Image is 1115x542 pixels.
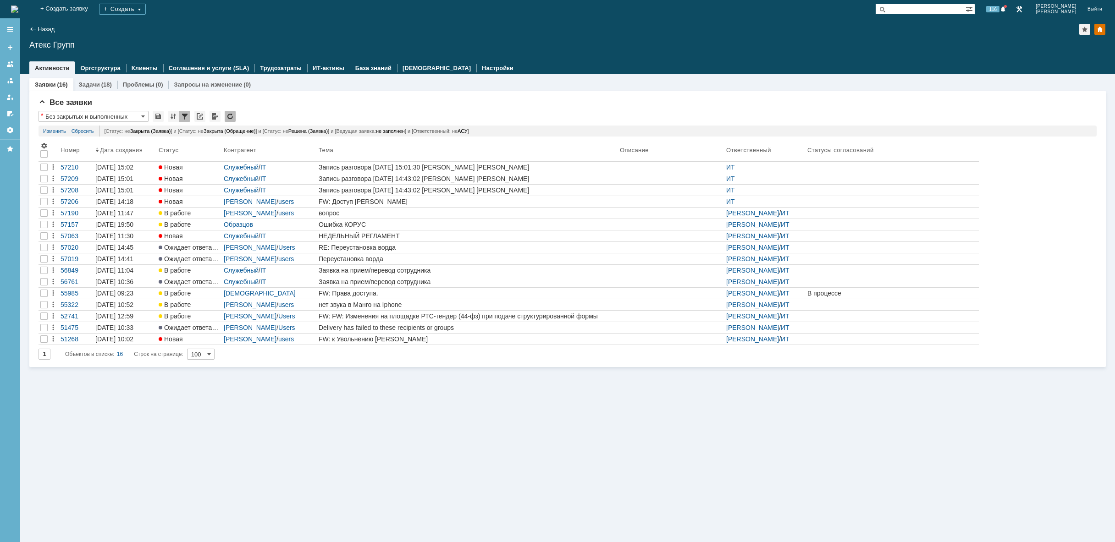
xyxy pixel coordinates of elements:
[726,301,779,308] a: [PERSON_NAME]
[278,335,294,343] a: users
[224,232,259,240] a: Служебный
[726,209,804,217] div: /
[806,288,979,299] a: В процессе
[95,290,133,297] div: [DATE] 09:23
[260,186,266,194] a: IT
[159,221,191,228] span: В работе
[224,198,315,205] div: /
[61,255,92,263] div: 57019
[224,147,258,153] div: Контрагент
[61,175,92,182] div: 57209
[80,65,120,71] a: Оргструктура
[59,196,94,207] a: 57206
[260,175,266,182] a: IT
[59,299,94,310] a: 55322
[225,111,236,122] div: Обновлять список
[224,290,296,304] a: [DEMOGRAPHIC_DATA][PERSON_NAME]
[94,265,157,276] a: [DATE] 11:04
[29,40,1106,49] div: Атекс Групп
[319,267,616,274] div: Заявка на прием/перевод сотрудника
[159,312,191,320] span: В работе
[50,244,57,251] div: Действия
[159,147,179,153] div: Статус
[159,335,183,343] span: Новая
[278,209,294,217] a: users
[482,65,513,71] a: Настройки
[35,81,55,88] a: Заявки
[317,276,618,287] a: Заявка на прием/перевод сотрудника
[224,312,315,320] div: /
[157,185,222,196] a: Новая
[94,208,157,219] a: [DATE] 11:47
[59,311,94,322] a: 52741
[94,173,157,184] a: [DATE] 15:01
[260,232,266,240] a: IT
[278,198,294,205] a: users
[726,324,804,331] div: /
[224,324,276,331] a: [PERSON_NAME]
[159,301,191,308] span: В работе
[59,140,94,162] th: Номер
[224,175,259,182] a: Служебный
[59,334,94,345] a: 51268
[224,198,276,205] a: [PERSON_NAME]
[59,265,94,276] a: 56849
[159,278,249,285] span: Ожидает ответа контрагента
[50,290,57,297] div: Действия
[726,290,779,297] a: [PERSON_NAME]
[1036,9,1076,15] span: [PERSON_NAME]
[157,162,222,173] a: Новая
[61,301,92,308] div: 55322
[224,301,315,308] div: /
[243,81,251,88] div: (0)
[43,126,66,137] a: Изменить
[781,290,789,297] a: ИТ
[11,5,18,13] img: logo
[726,324,779,331] a: [PERSON_NAME]
[94,322,157,333] a: [DATE] 10:33
[157,334,222,345] a: Новая
[224,232,315,240] div: /
[3,123,17,137] a: Настройки
[726,312,804,320] div: /
[79,81,100,88] a: Задачи
[3,106,17,121] a: Мои согласования
[157,230,222,241] a: Новая
[61,147,80,153] div: Номер
[95,164,133,171] div: [DATE] 15:02
[61,186,92,194] div: 57208
[726,267,779,274] a: [PERSON_NAME]
[319,232,616,240] div: НЕДЕЛЬНЫЙ РЕГЛАМЕНТ
[224,164,315,171] div: /
[726,147,773,153] div: Ответственный
[50,255,57,263] div: Действия
[1036,4,1076,9] span: [PERSON_NAME]
[278,244,295,251] a: Users
[726,221,779,228] a: [PERSON_NAME]
[726,232,804,240] div: /
[40,142,48,149] span: Настройки
[94,196,157,207] a: [DATE] 14:18
[174,81,242,88] a: Запросы на изменение
[95,175,133,182] div: [DATE] 15:01
[130,128,171,134] span: Закрыта (Заявка)
[168,111,179,122] div: Сортировка...
[726,244,804,251] div: /
[224,335,276,343] a: [PERSON_NAME]
[726,255,779,263] a: [PERSON_NAME]
[781,209,789,217] a: ИТ
[99,4,146,15] div: Создать
[781,312,789,320] a: ИТ
[59,219,94,230] a: 57157
[157,242,222,253] a: Ожидает ответа контрагента
[726,335,804,343] div: /
[94,334,157,345] a: [DATE] 10:02
[50,301,57,308] div: Действия
[726,312,779,320] a: [PERSON_NAME]
[59,230,94,241] a: 57063
[224,221,315,228] div: /
[319,164,616,171] div: Запись разговора [DATE] 15:01:30 [PERSON_NAME] [PERSON_NAME]
[224,209,276,217] a: [PERSON_NAME]
[319,312,616,320] div: FW: FW: Изменения на площадке РТС-тендер (44-фз) при подаче структурированной формы заявки
[159,175,183,182] span: Новая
